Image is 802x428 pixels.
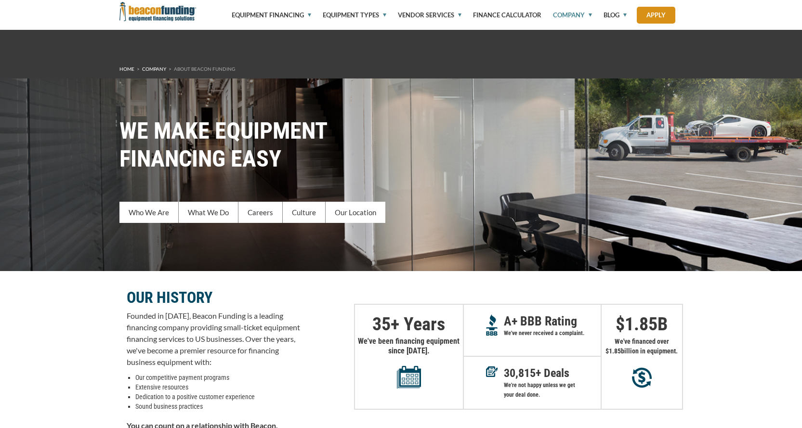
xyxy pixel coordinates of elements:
a: HOME [119,66,134,72]
span: About Beacon Funding [174,66,235,72]
a: What We Do [179,202,238,223]
a: Culture [283,202,326,223]
p: We're not happy unless we get your deal done. [504,380,601,400]
p: OUR HISTORY [127,292,300,303]
li: Dedication to a positive customer experience [135,392,300,402]
img: Years in equipment financing [397,365,421,389]
img: Beacon Funding Corporation [119,2,197,21]
a: Our Location [326,202,385,223]
li: Extensive resources [135,382,300,392]
span: 30,815 [504,366,536,380]
p: $ B [602,319,682,329]
a: Company [142,66,166,72]
p: A+ BBB Rating [504,316,601,326]
p: We've never received a complaint. [504,328,601,338]
p: Founded in [DATE], Beacon Funding is a leading financing company providing small-ticket equipment... [127,310,300,368]
p: We've been financing equipment since [DATE]. [355,337,463,389]
img: A+ Reputation BBB [486,314,498,336]
p: + Deals [504,368,601,378]
span: 35 [372,313,391,335]
a: Who We Are [119,202,179,223]
span: 1.85 [609,347,621,355]
li: Sound business practices [135,402,300,411]
p: + Years [355,319,463,329]
span: 1.85 [625,313,657,335]
a: Apply [637,7,675,24]
img: Deals in Equipment Financing [486,366,498,377]
img: Millions in equipment purchases [632,367,652,388]
a: Careers [238,202,283,223]
a: Beacon Funding Corporation [119,7,197,15]
p: We've financed over $ billion in equipment. [602,337,682,356]
h1: WE MAKE EQUIPMENT FINANCING EASY [119,117,683,173]
li: Our competitive payment programs [135,373,300,382]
